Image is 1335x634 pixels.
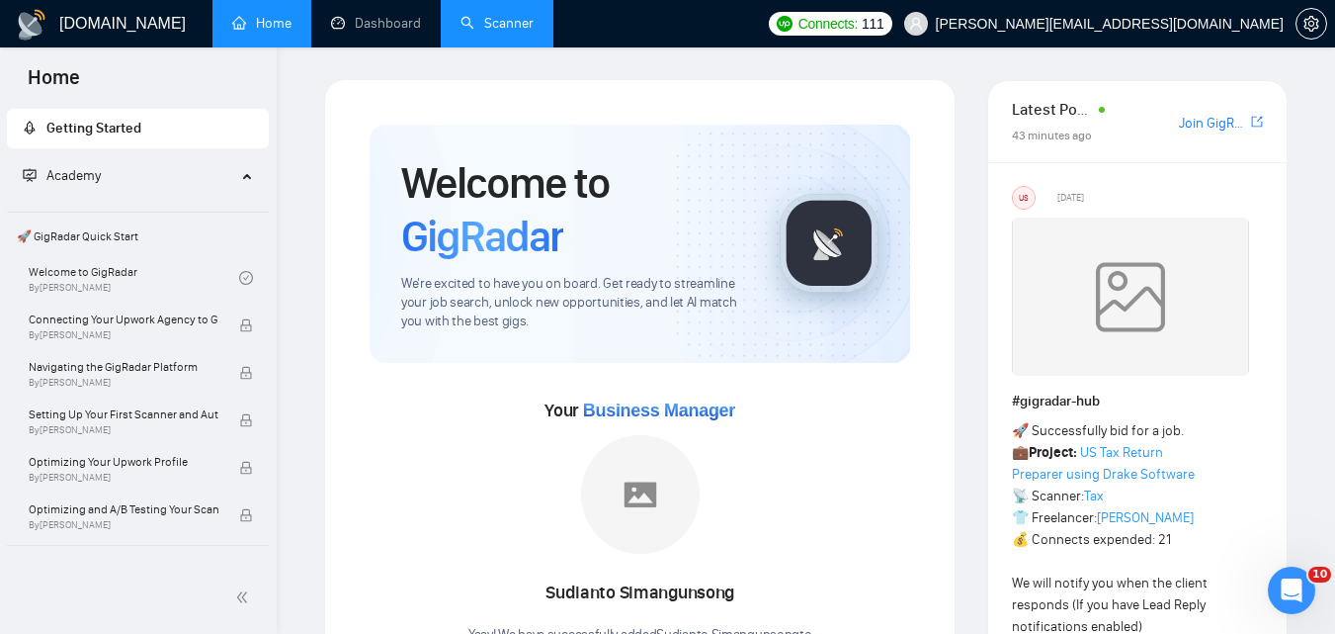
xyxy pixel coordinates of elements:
a: export [1251,113,1263,132]
span: Home [12,63,96,105]
span: fund-projection-screen [23,168,37,182]
span: Connects: [798,13,858,35]
span: We're excited to have you on board. Get ready to streamline your job search, unlock new opportuni... [401,275,748,331]
h1: # gigradar-hub [1012,391,1263,412]
a: dashboardDashboard [331,15,421,32]
img: logo [16,9,47,41]
span: setting [1296,16,1326,32]
li: Getting Started [7,109,269,148]
span: user [909,17,923,31]
span: 10 [1308,567,1331,583]
a: homeHome [232,15,292,32]
span: 111 [862,13,883,35]
span: export [1251,114,1263,130]
span: Latest Posts from the GigRadar Community [1012,97,1093,122]
span: GigRadar [401,210,563,263]
span: lock [239,413,253,427]
img: upwork-logo.png [777,16,793,32]
span: By [PERSON_NAME] [29,519,218,531]
a: [PERSON_NAME] [1097,509,1194,526]
span: 43 minutes ago [1012,129,1092,142]
span: Navigating the GigRadar Platform [29,357,218,377]
img: gigradar-logo.png [780,194,878,293]
span: By [PERSON_NAME] [29,329,218,341]
span: lock [239,366,253,380]
img: weqQh+iSagEgQAAAABJRU5ErkJggg== [1012,218,1249,376]
span: 🚀 GigRadar Quick Start [9,217,267,256]
div: Sudianto Simangunsong [468,577,812,610]
a: searchScanner [460,15,534,32]
span: By [PERSON_NAME] [29,472,218,484]
a: US Tax Return Preparer using Drake Software [1012,444,1195,483]
span: Connecting Your Upwork Agency to GigRadar [29,310,218,329]
span: Optimizing Your Upwork Profile [29,452,218,472]
h1: Welcome to [401,156,748,263]
span: Setting Up Your First Scanner and Auto-Bidder [29,405,218,424]
span: lock [239,508,253,522]
iframe: Intercom live chat [1268,567,1315,614]
span: Getting Started [46,120,141,136]
span: check-circle [239,271,253,285]
span: By [PERSON_NAME] [29,424,218,436]
span: lock [239,461,253,475]
span: By [PERSON_NAME] [29,377,218,389]
span: Academy [46,167,101,184]
a: Tax [1084,488,1104,504]
img: placeholder.png [581,435,700,554]
span: rocket [23,121,37,135]
a: setting [1295,16,1327,32]
span: [DATE] [1057,189,1084,207]
span: Business Manager [583,401,735,420]
span: 👑 Agency Success with GigRadar [9,550,267,589]
span: double-left [235,588,255,607]
button: setting [1295,8,1327,40]
span: Your [544,400,735,421]
span: Academy [23,167,101,184]
a: Join GigRadar Slack Community [1179,113,1247,135]
span: Optimizing and A/B Testing Your Scanner for Better Results [29,499,218,519]
strong: Project: [1029,444,1077,461]
a: Welcome to GigRadarBy[PERSON_NAME] [29,256,239,300]
div: US [1013,187,1035,209]
span: lock [239,318,253,332]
